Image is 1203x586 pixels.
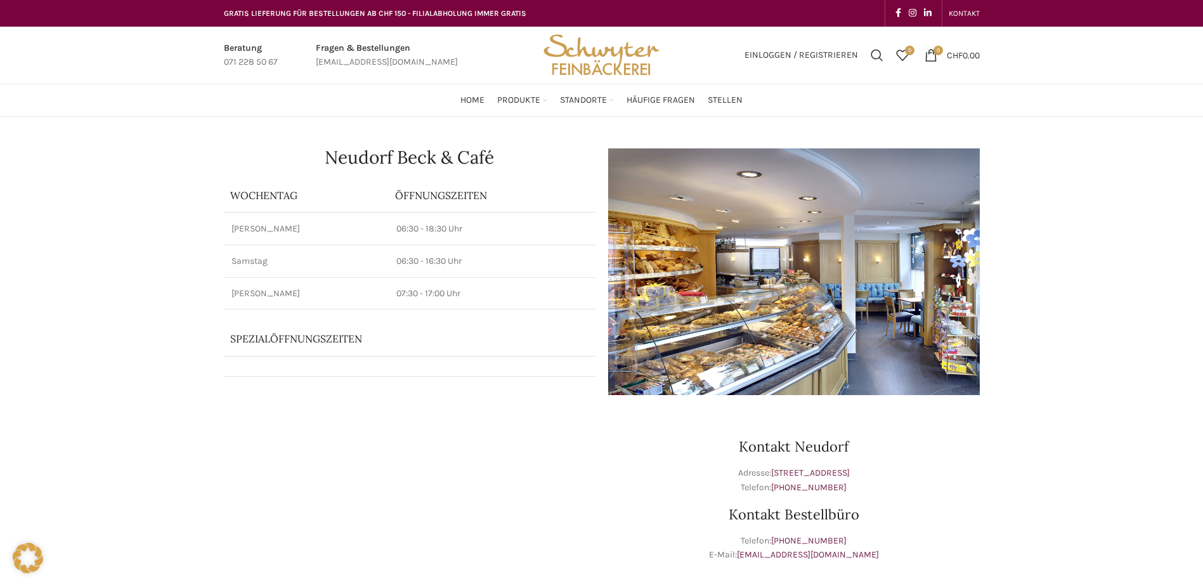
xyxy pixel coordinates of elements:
a: Stellen [708,88,743,113]
a: 0 [890,42,915,68]
a: KONTAKT [949,1,980,26]
a: [EMAIL_ADDRESS][DOMAIN_NAME] [737,549,879,560]
span: KONTAKT [949,9,980,18]
a: [PHONE_NUMBER] [771,535,847,546]
p: Wochentag [230,188,382,202]
p: Samstag [231,255,381,268]
a: Infobox link [316,41,458,70]
p: Adresse: Telefon: [608,466,980,495]
a: [PHONE_NUMBER] [771,482,847,493]
p: [PERSON_NAME] [231,223,381,235]
span: Einloggen / Registrieren [745,51,858,60]
p: ÖFFNUNGSZEITEN [395,188,589,202]
a: Site logo [539,49,663,60]
a: Standorte [560,88,614,113]
a: Home [460,88,484,113]
h3: Kontakt Bestellbüro [608,507,980,521]
span: 0 [933,46,943,55]
div: Main navigation [218,88,986,113]
span: Home [460,94,484,107]
a: 0 CHF0.00 [918,42,986,68]
p: 06:30 - 16:30 Uhr [396,255,588,268]
span: Produkte [497,94,540,107]
p: 07:30 - 17:00 Uhr [396,287,588,300]
bdi: 0.00 [947,49,980,60]
a: Facebook social link [892,4,905,22]
a: Infobox link [224,41,278,70]
h1: Neudorf Beck & Café [224,148,595,166]
span: Häufige Fragen [627,94,695,107]
span: Standorte [560,94,607,107]
span: 0 [905,46,914,55]
p: Spezialöffnungszeiten [230,332,554,346]
h3: Kontakt Neudorf [608,439,980,453]
a: Einloggen / Registrieren [738,42,864,68]
p: Telefon: E-Mail: [608,534,980,563]
p: [PERSON_NAME] [231,287,381,300]
a: Häufige Fragen [627,88,695,113]
a: Suchen [864,42,890,68]
a: Instagram social link [905,4,920,22]
img: Bäckerei Schwyter [539,27,663,84]
span: Stellen [708,94,743,107]
div: Meine Wunschliste [890,42,915,68]
a: Produkte [497,88,547,113]
div: Secondary navigation [942,1,986,26]
a: [STREET_ADDRESS] [771,467,850,478]
a: Linkedin social link [920,4,935,22]
span: GRATIS LIEFERUNG FÜR BESTELLUNGEN AB CHF 150 - FILIALABHOLUNG IMMER GRATIS [224,9,526,18]
p: 06:30 - 18:30 Uhr [396,223,588,235]
span: CHF [947,49,963,60]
